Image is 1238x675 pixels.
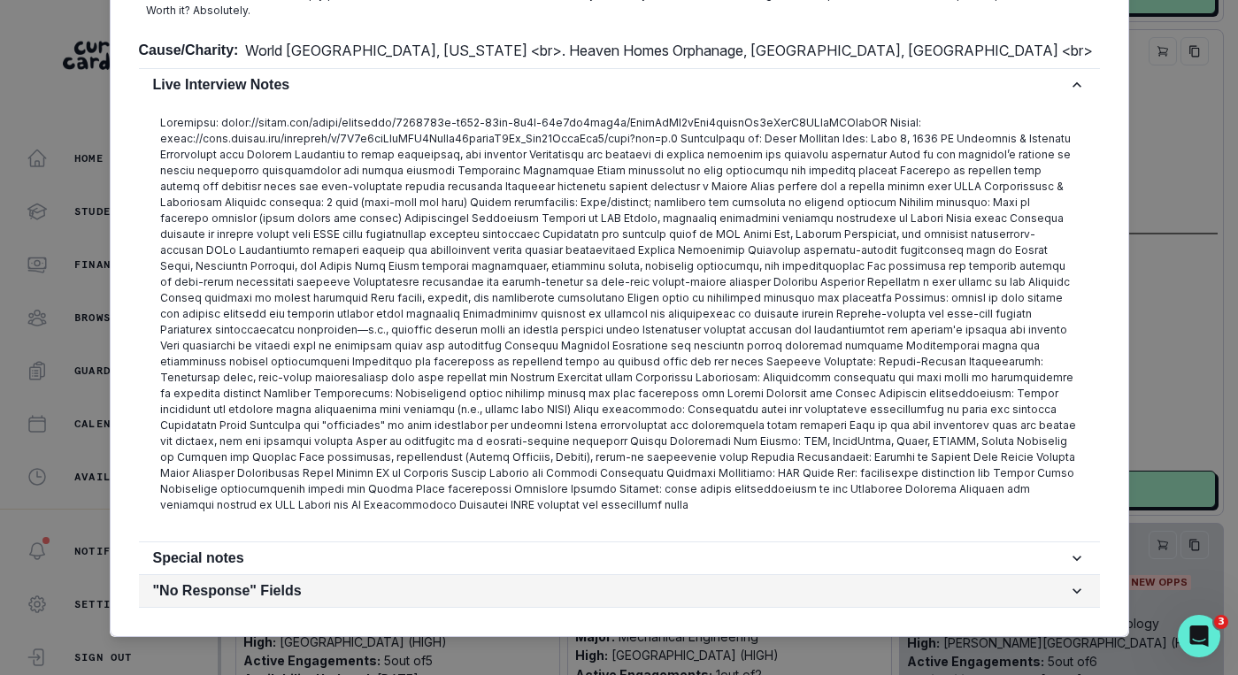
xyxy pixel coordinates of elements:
h2: Live Interview Notes [153,76,1068,93]
iframe: Intercom live chat [1178,615,1220,657]
div: Live Interview Notes [139,101,1100,541]
button: Live Interview Notes [139,69,1100,101]
h2: Cause/Charity: [139,42,239,58]
p: World [GEOGRAPHIC_DATA], [US_STATE] <br>. Heaven Homes Orphanage, [GEOGRAPHIC_DATA], [GEOGRAPHIC_... [245,40,1093,61]
p: Loremipsu: dolor://sitam.con/adipi/elitseddo/7268783e-t652-83in-8u4l-64e7do4mag4a/EnimAdMI2vEni4q... [160,115,1079,513]
h2: Special notes [153,549,1068,566]
button: "No Response" Fields [139,575,1100,607]
span: 3 [1214,615,1228,629]
h2: "No Response" Fields [153,582,1068,599]
button: Special notes [139,542,1100,574]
